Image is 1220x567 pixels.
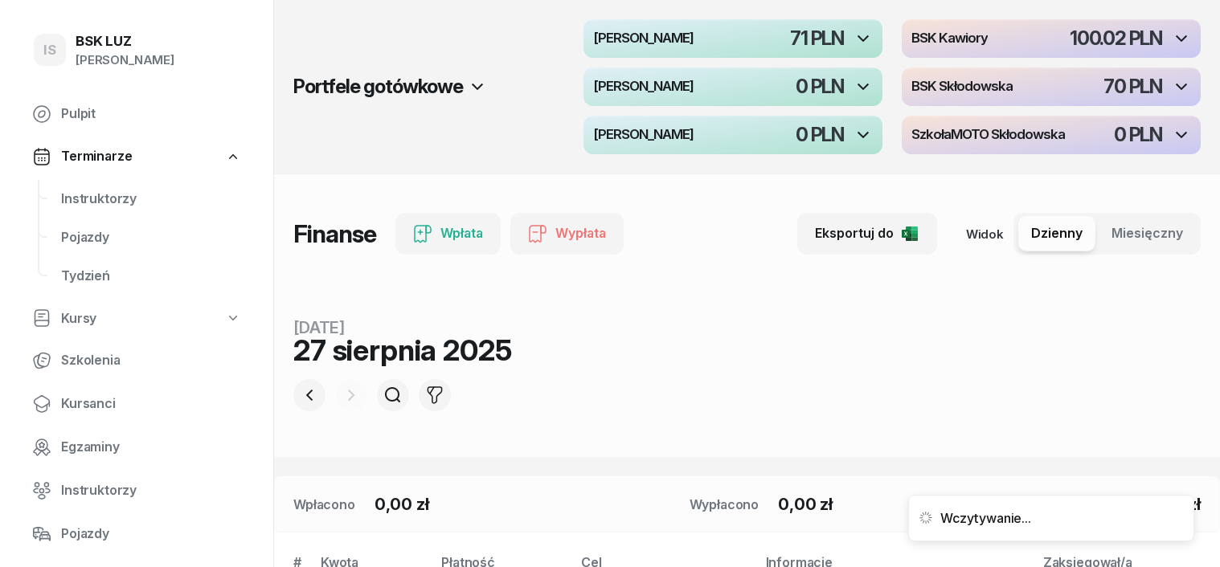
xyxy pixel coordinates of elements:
span: Kursanci [61,394,241,414]
a: Pojazdy [48,218,254,257]
a: Instruktorzy [48,180,254,218]
div: Wpłacono [293,495,355,514]
span: Kursy [61,308,96,329]
h4: [PERSON_NAME] [593,31,694,46]
button: Miesięczny [1099,216,1196,251]
a: Terminarze [19,138,254,175]
button: SzkołaMOTO Skłodowska0 PLN [902,116,1201,154]
button: [PERSON_NAME]0 PLN [583,67,882,106]
button: [PERSON_NAME]0 PLN [583,116,882,154]
div: 27 sierpnia 2025 [293,336,511,365]
div: 0 PLN [796,125,844,145]
span: Terminarze [61,146,132,167]
span: Egzaminy [61,437,241,458]
button: Eksportuj do [797,213,937,255]
div: Wczytywanie... [940,508,1031,528]
div: [PERSON_NAME] [76,50,174,71]
button: BSK Kawiory100.02 PLN [902,19,1201,58]
div: Wypłacono [690,495,759,514]
button: Wpłata [395,213,501,255]
span: Tydzień [61,266,241,287]
a: Instruktorzy [19,471,254,510]
div: Wpłata [413,223,483,244]
a: Kursy [19,300,254,337]
div: 70 PLN [1103,77,1162,96]
h4: [PERSON_NAME] [593,80,694,94]
div: 0 PLN [1114,125,1162,145]
a: Tydzień [48,257,254,296]
h4: BSK Skłodowska [911,80,1013,94]
div: [DATE] [293,320,511,336]
a: Kursanci [19,385,254,423]
button: Dzienny [1018,216,1095,251]
a: Szkolenia [19,341,254,380]
a: Egzaminy [19,428,254,467]
div: Eksportuj do [815,223,919,244]
h1: Finanse [293,219,376,248]
button: [PERSON_NAME]71 PLN [583,19,882,58]
h4: BSK Kawiory [911,31,988,46]
span: Pojazdy [61,227,241,248]
span: Pulpit [61,104,241,124]
span: Dzienny [1031,223,1083,244]
h4: SzkołaMOTO Skłodowska [911,128,1065,142]
a: Pojazdy [19,515,254,553]
a: Pulpit [19,95,254,133]
div: 71 PLN [790,29,844,48]
div: Wypłata [528,223,606,244]
div: 100.02 PLN [1070,29,1162,48]
h4: [PERSON_NAME] [593,128,694,142]
span: Szkolenia [61,350,241,371]
div: BSK LUZ [76,35,174,48]
span: Pojazdy [61,524,241,545]
button: BSK Skłodowska70 PLN [902,67,1201,106]
span: IS [43,43,56,57]
button: Wypłata [510,213,624,255]
span: Instruktorzy [61,189,241,210]
span: Miesięczny [1112,223,1183,244]
h2: Portfele gotówkowe [293,74,463,100]
div: 0 PLN [796,77,844,96]
span: Instruktorzy [61,480,241,501]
